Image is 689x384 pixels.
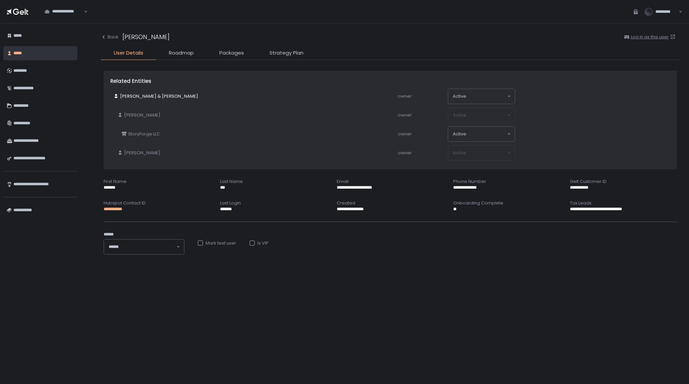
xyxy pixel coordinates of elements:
div: Related Entities [110,77,670,85]
a: [PERSON_NAME] [115,109,163,121]
button: Back [101,34,118,40]
input: Search for option [466,131,507,137]
div: Search for option [448,89,515,104]
div: Phone Number [453,179,560,185]
div: Onboarding Complete [453,200,560,206]
div: Search for option [448,127,515,141]
div: Created [337,200,444,206]
a: StoryForge LLC [119,128,162,140]
input: Search for option [122,244,176,250]
div: Search for option [104,239,184,254]
span: owner [398,150,412,156]
input: Search for option [466,93,507,100]
div: Hubspot Contact ID [104,200,211,206]
a: [PERSON_NAME] & [PERSON_NAME] [111,91,201,102]
div: Last Login [220,200,327,206]
span: Packages [219,49,244,57]
a: [PERSON_NAME] [115,147,163,159]
a: Log in as this user [631,34,677,40]
div: Email [337,179,444,185]
span: [PERSON_NAME] [124,112,160,118]
div: Gelt Customer ID [570,179,677,185]
span: active [453,93,466,99]
span: [PERSON_NAME] [124,150,160,156]
div: Search for option [40,5,87,19]
div: First Name [104,179,211,185]
span: owner [398,131,412,137]
span: Roadmap [169,49,194,57]
span: Strategy Plan [269,49,303,57]
span: owner [398,112,412,118]
span: [PERSON_NAME] & [PERSON_NAME] [120,93,198,99]
span: StoryForge LLC [128,131,160,137]
span: active [453,131,466,137]
div: Last Name [220,179,327,185]
div: [PERSON_NAME] [122,32,170,41]
span: User Details [114,49,143,57]
input: Search for option [45,14,83,21]
div: Tax Leads [570,200,677,206]
span: owner [398,93,412,99]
